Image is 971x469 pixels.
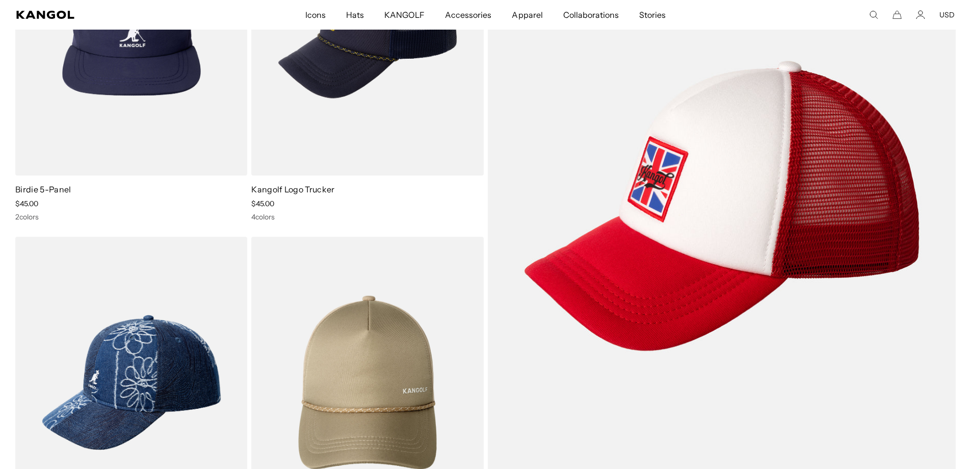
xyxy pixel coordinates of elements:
[869,10,878,19] summary: Search here
[15,212,247,221] div: 2 colors
[939,10,955,19] button: USD
[16,11,202,19] a: Kangol
[916,10,925,19] a: Account
[251,212,483,221] div: 4 colors
[251,199,274,208] span: $45.00
[893,10,902,19] button: Cart
[15,184,71,194] a: Birdie 5-Panel
[15,199,38,208] span: $45.00
[251,184,334,194] a: Kangolf Logo Trucker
